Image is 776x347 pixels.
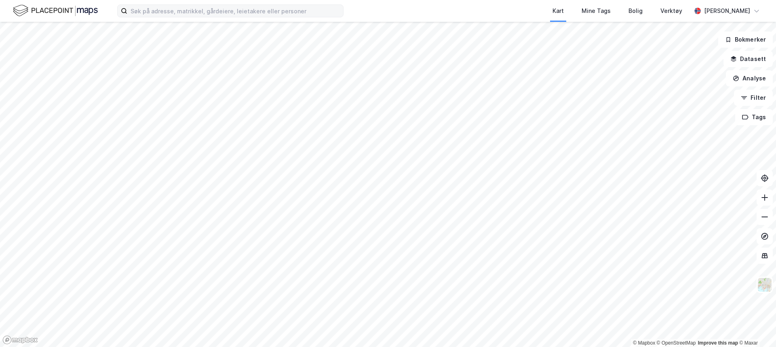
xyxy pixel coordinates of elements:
iframe: Chat Widget [736,308,776,347]
button: Analyse [726,70,773,86]
button: Datasett [723,51,773,67]
div: Verktøy [660,6,682,16]
a: Improve this map [698,340,738,346]
a: Mapbox [633,340,655,346]
button: Filter [734,90,773,106]
a: Mapbox homepage [2,335,38,345]
div: Kart [552,6,564,16]
a: OpenStreetMap [657,340,696,346]
div: [PERSON_NAME] [704,6,750,16]
img: Z [757,277,772,292]
button: Tags [735,109,773,125]
input: Søk på adresse, matrikkel, gårdeiere, leietakere eller personer [127,5,343,17]
button: Bokmerker [718,32,773,48]
div: Bolig [628,6,643,16]
div: Mine Tags [582,6,611,16]
img: logo.f888ab2527a4732fd821a326f86c7f29.svg [13,4,98,18]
